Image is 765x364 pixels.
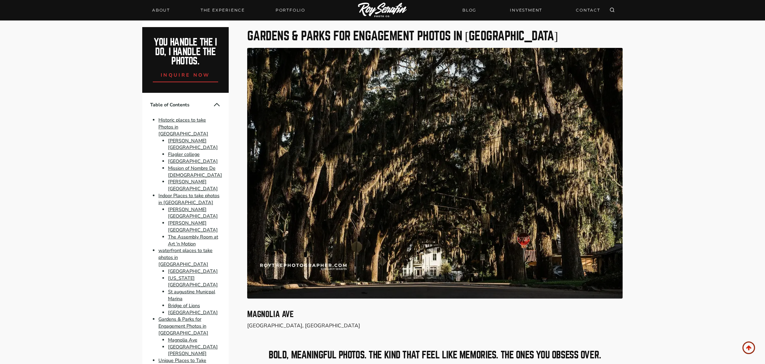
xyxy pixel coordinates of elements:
a: [GEOGRAPHIC_DATA] [168,268,218,274]
a: Gardens & Parks for Engagement Photos in [GEOGRAPHIC_DATA] [158,316,208,337]
button: View Search Form [608,6,617,15]
a: Historic places to take Photos in [GEOGRAPHIC_DATA] [158,117,208,137]
a: [PERSON_NAME][GEOGRAPHIC_DATA] [168,220,218,233]
a: BLOG [458,4,480,16]
a: CONTACT [572,4,604,16]
a: [GEOGRAPHIC_DATA][PERSON_NAME] [168,344,218,357]
a: Flagler college [168,151,200,158]
a: waterfront places to take photos in [GEOGRAPHIC_DATA] [158,247,213,268]
a: Portfolio [272,6,309,15]
a: INVESTMENT [506,4,546,16]
a: Indoor Places to take photos in [GEOGRAPHIC_DATA] [158,192,219,206]
p: [GEOGRAPHIC_DATA], [GEOGRAPHIC_DATA] [247,322,623,329]
a: [PERSON_NAME][GEOGRAPHIC_DATA] [168,206,218,220]
button: Collapse Table of Contents [213,101,221,109]
a: Magnolia Ave [168,337,197,343]
img: Logo of Roy Serafin Photo Co., featuring stylized text in white on a light background, representi... [358,3,407,18]
a: [PERSON_NAME][GEOGRAPHIC_DATA] [168,179,218,192]
a: About [148,6,174,15]
span: inquire now [161,72,210,78]
img: Where to Take Photos In St Augustine (engagement, portrait, wedding photos) 23 [247,48,623,299]
h2: bold, meaningful photos. The kind that feel like memories. The ones you obsess over. [247,350,623,360]
a: Scroll to top [743,342,755,354]
a: Mission of Nombre De [DEMOGRAPHIC_DATA] [168,165,222,178]
h2: You handle the i do, I handle the photos. [150,38,222,66]
h3: Magnolia Ave [247,310,623,318]
a: THE EXPERIENCE [197,6,249,15]
a: The Assembly Room at Art 'n Motion [168,234,218,247]
a: Bridge of Lions [168,302,200,309]
a: inquire now [153,66,218,82]
a: [US_STATE][GEOGRAPHIC_DATA] [168,275,218,288]
a: [GEOGRAPHIC_DATA] [168,158,218,164]
nav: Primary Navigation [148,6,309,15]
a: St augustine Municpal Marina [168,288,215,302]
nav: Secondary Navigation [458,4,604,16]
span: Table of Contents [150,101,213,108]
h2: Gardens & Parks for Engagement Photos in [GEOGRAPHIC_DATA] [247,30,623,42]
a: [GEOGRAPHIC_DATA] [168,309,218,316]
a: [PERSON_NAME][GEOGRAPHIC_DATA] [168,137,218,151]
